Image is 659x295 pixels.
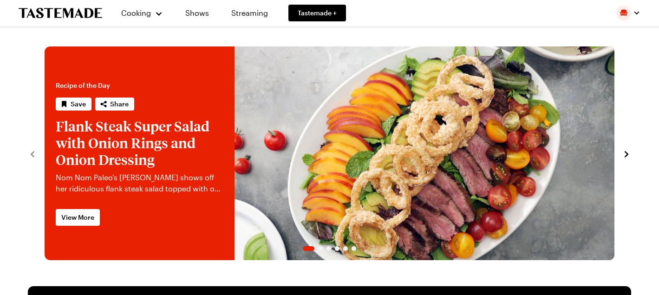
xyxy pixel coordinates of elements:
[335,246,339,251] span: Go to slide 4
[45,46,614,260] div: 1 / 6
[19,8,102,19] a: To Tastemade Home Page
[61,213,94,222] span: View More
[121,8,151,17] span: Cooking
[616,6,640,20] button: Profile picture
[121,2,163,24] button: Cooking
[303,246,314,251] span: Go to slide 1
[616,6,631,20] img: Profile picture
[326,246,331,251] span: Go to slide 3
[622,148,631,159] button: navigate to next item
[298,8,337,18] span: Tastemade +
[56,98,91,111] button: Save recipe
[56,209,100,226] a: View More
[288,5,346,21] a: Tastemade +
[318,246,323,251] span: Go to slide 2
[71,99,86,109] span: Save
[28,148,37,159] button: navigate to previous item
[343,246,348,251] span: Go to slide 5
[110,99,129,109] span: Share
[95,98,134,111] button: Share
[352,246,356,251] span: Go to slide 6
